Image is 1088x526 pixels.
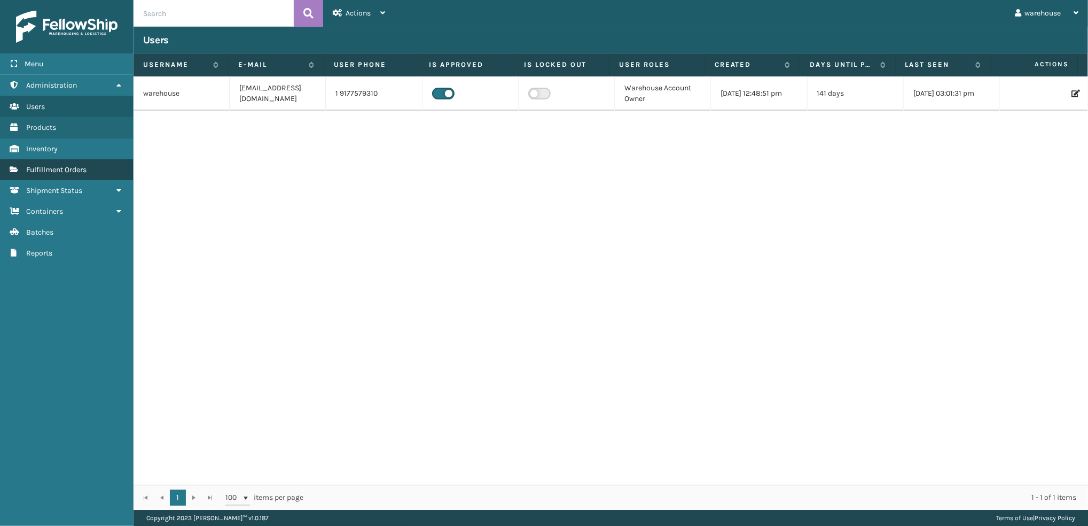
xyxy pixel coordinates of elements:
[26,186,82,195] span: Shipment Status
[810,60,874,69] label: Days until password expires
[230,76,326,111] td: [EMAIL_ADDRESS][DOMAIN_NAME]
[225,492,241,503] span: 100
[26,228,53,237] span: Batches
[26,249,52,258] span: Reports
[346,9,371,18] span: Actions
[134,76,230,111] td: warehouse
[26,165,87,174] span: Fulfillment Orders
[994,56,1075,73] span: Actions
[143,60,208,69] label: Username
[25,59,43,68] span: Menu
[326,76,422,111] td: 1 9177579310
[146,510,269,526] p: Copyright 2023 [PERSON_NAME]™ v 1.0.187
[904,76,1000,111] td: [DATE] 03:01:31 pm
[26,81,77,90] span: Administration
[26,207,63,216] span: Containers
[715,60,779,69] label: Created
[620,60,695,69] label: User Roles
[808,76,904,111] td: 141 days
[1035,514,1075,522] a: Privacy Policy
[225,490,303,506] span: items per page
[996,510,1075,526] div: |
[334,60,409,69] label: User phone
[615,76,711,111] td: Warehouse Account Owner
[905,60,970,69] label: Last Seen
[711,76,807,111] td: [DATE] 12:48:51 pm
[170,490,186,506] a: 1
[1071,90,1078,97] i: Edit
[143,34,169,47] h3: Users
[318,492,1076,503] div: 1 - 1 of 1 items
[996,514,1033,522] a: Terms of Use
[26,123,56,132] span: Products
[26,102,45,111] span: Users
[16,11,118,43] img: logo
[26,144,58,153] span: Inventory
[238,60,303,69] label: E-mail
[524,60,599,69] label: Is Locked Out
[429,60,504,69] label: Is Approved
